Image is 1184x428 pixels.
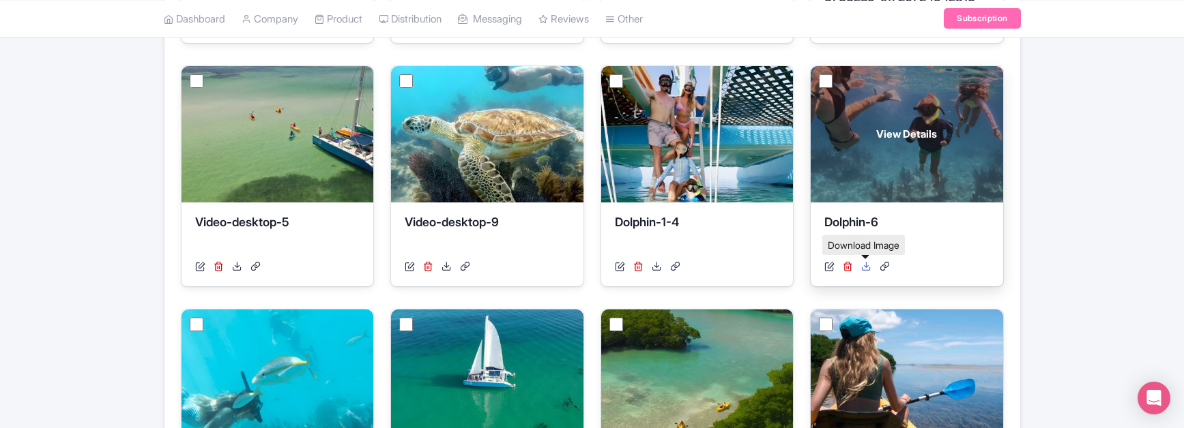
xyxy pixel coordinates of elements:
[876,127,937,142] span: View Details
[405,213,570,254] div: Video-desktop-9
[195,213,360,254] div: Video-desktop-5
[1138,382,1170,414] div: Open Intercom Messenger
[944,8,1020,29] a: Subscription
[824,213,990,254] div: Dolphin-6
[822,235,905,255] div: Download Image
[811,66,1003,202] a: View Details
[615,213,780,254] div: Dolphin-1-4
